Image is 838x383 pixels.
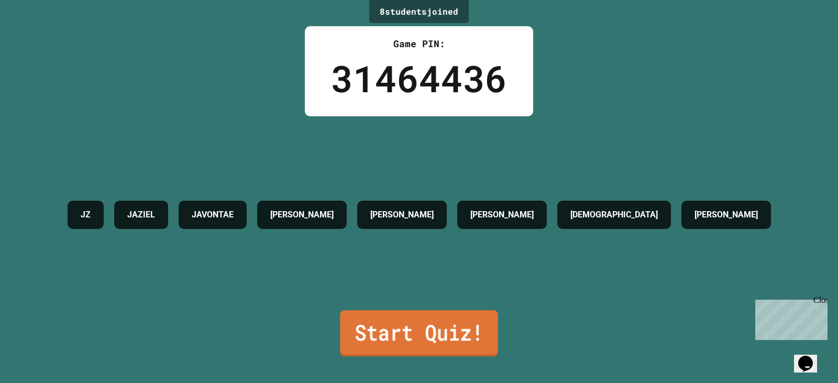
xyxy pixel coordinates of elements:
[794,341,828,373] iframe: chat widget
[270,209,334,221] h4: [PERSON_NAME]
[751,296,828,340] iframe: chat widget
[81,209,91,221] h4: JZ
[4,4,72,67] div: Chat with us now!Close
[331,51,507,106] div: 31464436
[127,209,155,221] h4: JAZIEL
[340,310,498,356] a: Start Quiz!
[570,209,658,221] h4: [DEMOGRAPHIC_DATA]
[370,209,434,221] h4: [PERSON_NAME]
[694,209,758,221] h4: [PERSON_NAME]
[331,37,507,51] div: Game PIN:
[192,209,234,221] h4: JAVONTAE
[470,209,534,221] h4: [PERSON_NAME]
